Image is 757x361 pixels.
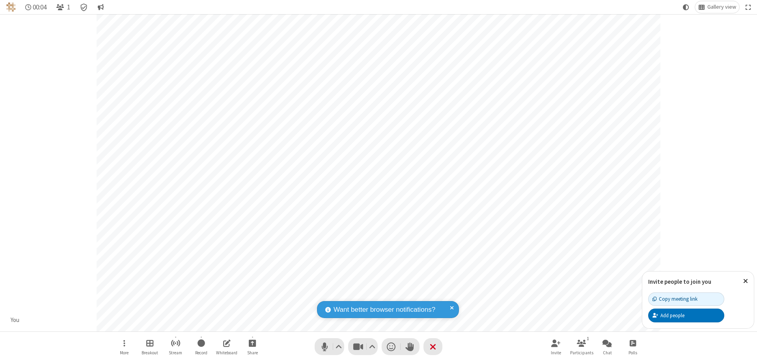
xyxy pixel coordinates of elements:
span: Gallery view [707,4,736,10]
span: Polls [628,350,637,355]
span: 00:04 [33,4,47,11]
span: Share [247,350,258,355]
button: Change layout [695,1,739,13]
button: Raise hand [401,338,420,355]
span: Participants [570,350,593,355]
button: Open poll [621,335,645,358]
button: Audio settings [334,338,344,355]
span: More [120,350,129,355]
button: Start sharing [241,335,264,358]
span: Record [195,350,207,355]
span: Whiteboard [216,350,237,355]
div: Meeting details Encryption enabled [76,1,91,13]
button: Copy meeting link [648,292,724,306]
button: Manage Breakout Rooms [138,335,162,358]
div: You [8,316,22,325]
img: QA Selenium DO NOT DELETE OR CHANGE [6,2,16,12]
button: Using system theme [680,1,692,13]
span: Want better browser notifications? [334,305,435,315]
div: Timer [22,1,50,13]
button: Open participant list [53,1,73,13]
button: Fullscreen [742,1,754,13]
span: Chat [603,350,612,355]
button: Open chat [595,335,619,358]
button: Open shared whiteboard [215,335,239,358]
button: Add people [648,309,724,322]
button: Start recording [189,335,213,358]
button: Open menu [112,335,136,358]
button: Start streaming [164,335,187,358]
span: Stream [169,350,182,355]
button: Conversation [94,1,107,13]
label: Invite people to join you [648,278,711,285]
button: Open participant list [570,335,593,358]
button: Mute (⌘+Shift+A) [315,338,344,355]
button: Send a reaction [382,338,401,355]
button: End or leave meeting [423,338,442,355]
div: 1 [585,335,591,342]
span: Invite [551,350,561,355]
button: Stop video (⌘+Shift+V) [348,338,378,355]
button: Close popover [737,272,754,291]
span: 1 [67,4,70,11]
span: Breakout [142,350,158,355]
button: Invite participants (⌘+Shift+I) [544,335,568,358]
button: Video setting [367,338,378,355]
div: Copy meeting link [653,295,697,303]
